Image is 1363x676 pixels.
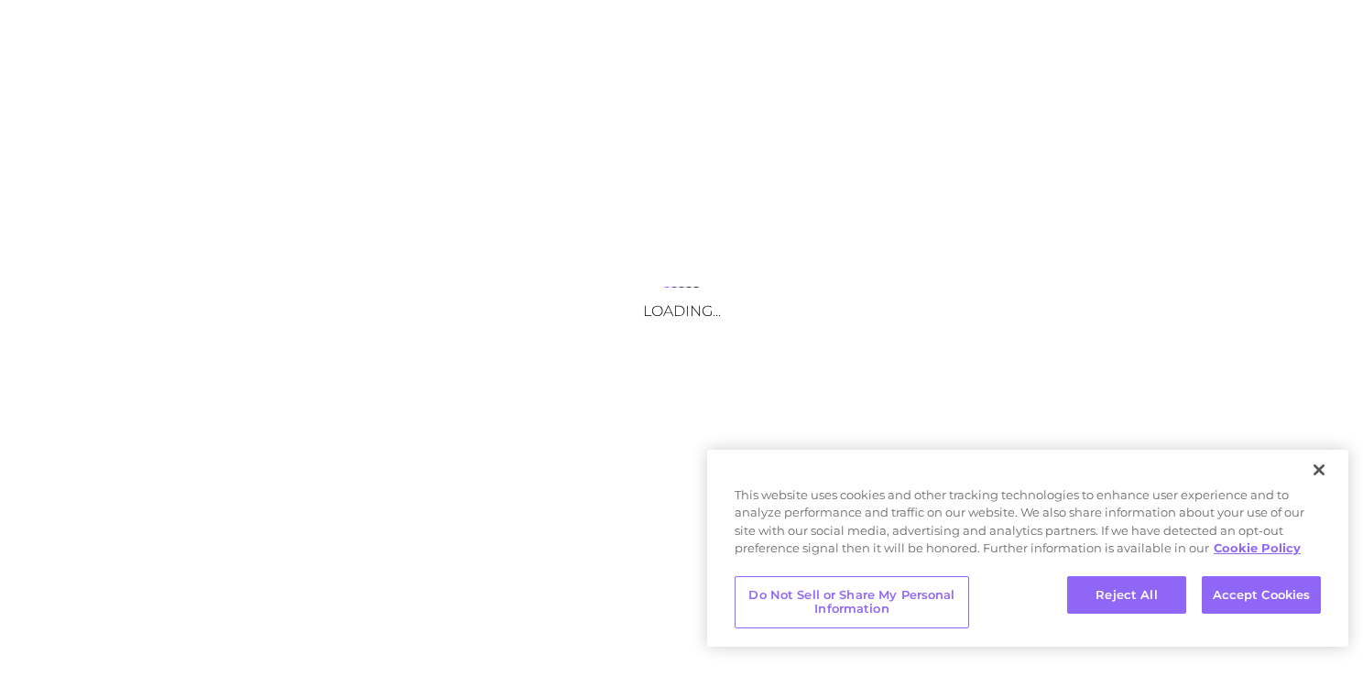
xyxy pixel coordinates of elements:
[1299,450,1339,490] button: Close
[707,450,1348,647] div: Cookie banner
[707,450,1348,647] div: Privacy
[1202,576,1321,615] button: Accept Cookies
[707,486,1348,567] div: This website uses cookies and other tracking technologies to enhance user experience and to analy...
[735,576,969,628] button: Do Not Sell or Share My Personal Information, Opens the preference center dialog
[1214,540,1301,555] a: More information about your privacy, opens in a new tab
[1067,576,1186,615] button: Reject All
[498,302,865,320] h3: Loading...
